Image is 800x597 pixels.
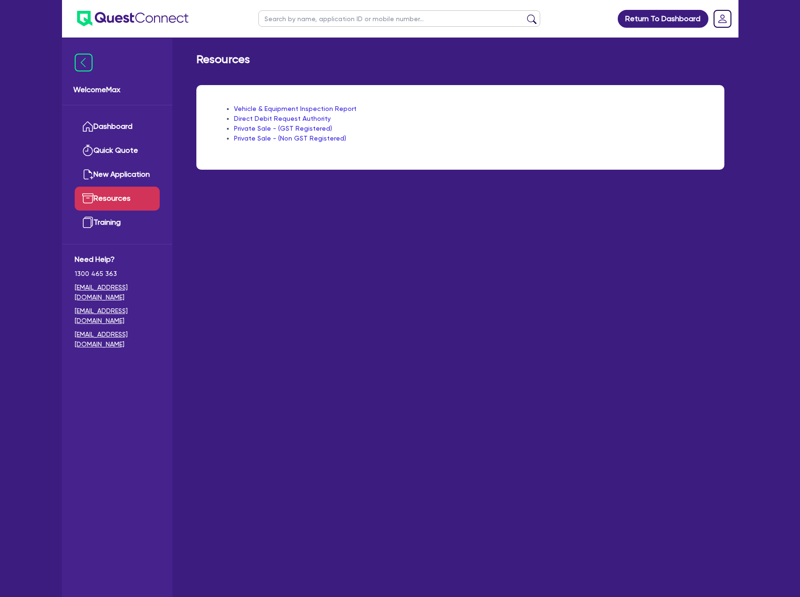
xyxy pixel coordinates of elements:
a: Resources [75,187,160,211]
a: Return To Dashboard [618,10,708,28]
img: quick-quote [82,145,93,156]
a: [EMAIL_ADDRESS][DOMAIN_NAME] [75,283,160,302]
span: 1300 465 363 [75,269,160,279]
a: Training [75,211,160,235]
a: Quick Quote [75,139,160,163]
a: [EMAIL_ADDRESS][DOMAIN_NAME] [75,306,160,326]
a: [EMAIL_ADDRESS][DOMAIN_NAME] [75,330,160,349]
img: new-application [82,169,93,180]
img: icon-menu-close [75,54,93,71]
span: Welcome Max [73,84,161,95]
input: Search by name, application ID or mobile number... [258,10,540,27]
h2: Resources [196,53,250,66]
a: Private Sale - (GST Registered) [234,125,332,132]
a: New Application [75,163,160,187]
a: Direct Debit Request Authority [234,115,331,122]
span: Need Help? [75,254,160,265]
a: Dashboard [75,115,160,139]
a: Dropdown toggle [710,7,735,31]
img: quest-connect-logo-blue [77,11,188,26]
img: training [82,217,93,228]
img: resources [82,193,93,204]
a: Vehicle & Equipment Inspection Report [234,105,357,112]
a: Private Sale - (Non GST Registered) [234,134,346,142]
